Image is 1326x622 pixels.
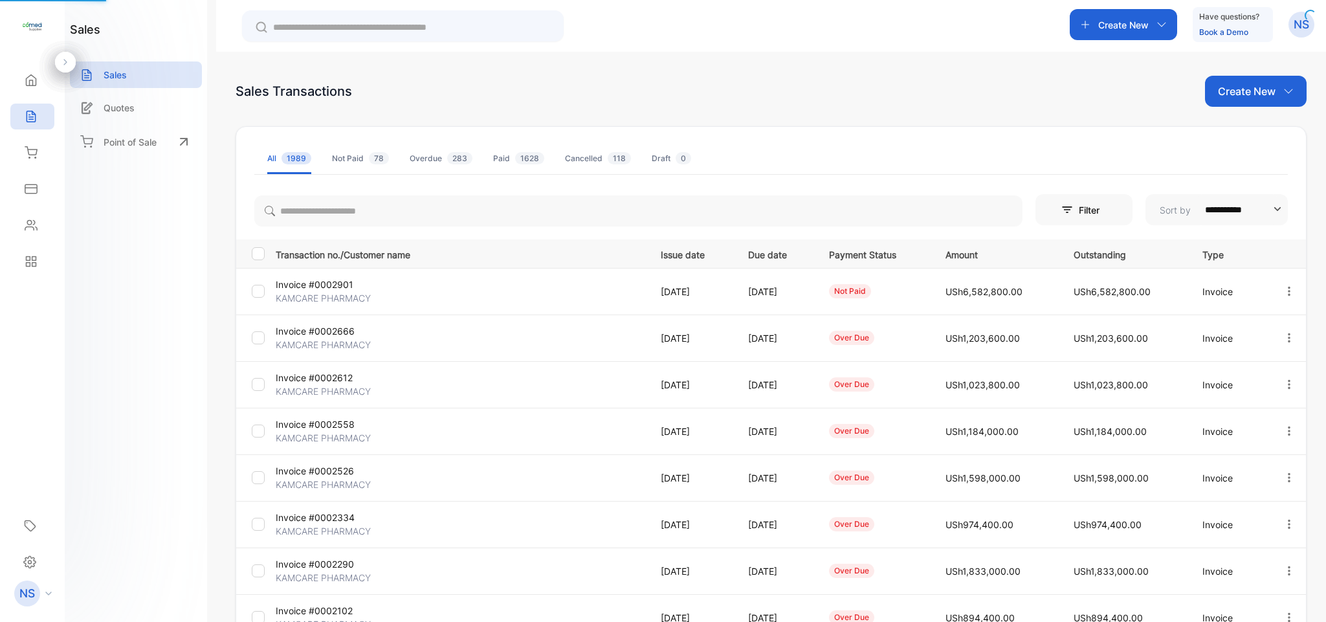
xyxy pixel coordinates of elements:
img: logo [23,17,42,36]
p: Payment Status [829,245,919,261]
a: Sales [70,61,202,88]
span: USh6,582,800.00 [945,286,1022,297]
p: [DATE] [748,471,802,485]
p: Point of Sale [104,135,157,149]
div: over due [829,424,874,438]
p: [DATE] [748,518,802,531]
p: Invoice [1202,378,1256,392]
p: [DATE] [748,564,802,578]
p: [DATE] [661,518,722,531]
p: Invoice [1202,518,1256,531]
button: Sort by [1145,194,1288,225]
span: USh1,833,000.00 [945,566,1021,577]
a: Quotes [70,94,202,121]
p: [DATE] [748,378,802,392]
p: Invoice #0002334 [276,511,399,524]
div: All [267,153,311,164]
p: Type [1202,245,1256,261]
p: Issue date [661,245,722,261]
p: Invoice #0002612 [276,371,399,384]
div: Not Paid [332,153,389,164]
button: Create New [1070,9,1177,40]
p: Have questions? [1199,10,1259,23]
span: 283 [447,152,472,164]
p: Invoice #0002901 [276,278,399,291]
p: KAMCARE PHARMACY [276,338,399,351]
p: Outstanding [1074,245,1175,261]
span: 1989 [282,152,311,164]
span: USh6,582,800.00 [1074,286,1151,297]
p: Invoice #0002290 [276,557,399,571]
span: 0 [676,152,691,164]
p: Invoice #0002102 [276,604,399,617]
p: Sort by [1160,203,1191,217]
p: [DATE] [661,564,722,578]
div: over due [829,564,874,578]
span: USh974,400.00 [1074,519,1142,530]
div: Overdue [410,153,472,164]
span: USh1,203,600.00 [945,333,1020,344]
div: over due [829,331,874,345]
span: 1628 [515,152,544,164]
p: [DATE] [748,425,802,438]
p: NS [1294,16,1309,33]
p: Invoice #0002558 [276,417,399,431]
button: Create New [1205,76,1307,107]
p: Sales [104,68,127,82]
p: [DATE] [661,425,722,438]
p: Invoice [1202,564,1256,578]
p: KAMCARE PHARMACY [276,571,399,584]
div: Sales Transactions [236,82,352,101]
p: [DATE] [748,331,802,345]
span: USh1,203,600.00 [1074,333,1148,344]
p: KAMCARE PHARMACY [276,478,399,491]
span: USh1,598,000.00 [1074,472,1149,483]
h1: sales [70,21,100,38]
p: NS [19,585,35,602]
span: 118 [608,152,631,164]
span: USh974,400.00 [945,519,1013,530]
p: [DATE] [661,378,722,392]
p: KAMCARE PHARMACY [276,291,399,305]
p: Transaction no./Customer name [276,245,645,261]
a: Point of Sale [70,128,202,156]
span: 78 [369,152,389,164]
div: Paid [493,153,544,164]
a: Book a Demo [1199,27,1248,37]
span: USh1,023,800.00 [945,379,1020,390]
p: [DATE] [748,285,802,298]
div: over due [829,377,874,392]
span: USh1,184,000.00 [945,426,1019,437]
div: over due [829,517,874,531]
span: USh1,598,000.00 [945,472,1021,483]
p: [DATE] [661,285,722,298]
p: Due date [748,245,802,261]
div: over due [829,471,874,485]
span: USh1,023,800.00 [1074,379,1148,390]
p: Invoice #0002526 [276,464,399,478]
p: [DATE] [661,331,722,345]
p: Invoice [1202,425,1256,438]
p: Invoice [1202,471,1256,485]
span: USh1,184,000.00 [1074,426,1147,437]
p: Create New [1098,18,1149,32]
p: Invoice [1202,331,1256,345]
div: Draft [652,153,691,164]
div: not paid [829,284,871,298]
p: KAMCARE PHARMACY [276,524,399,538]
p: Invoice [1202,285,1256,298]
p: KAMCARE PHARMACY [276,384,399,398]
p: KAMCARE PHARMACY [276,431,399,445]
p: Quotes [104,101,135,115]
button: NS [1288,9,1314,40]
p: [DATE] [661,471,722,485]
iframe: LiveChat chat widget [1272,568,1326,622]
p: Invoice #0002666 [276,324,399,338]
p: Create New [1218,83,1276,99]
span: USh1,833,000.00 [1074,566,1149,577]
p: Amount [945,245,1047,261]
div: Cancelled [565,153,631,164]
